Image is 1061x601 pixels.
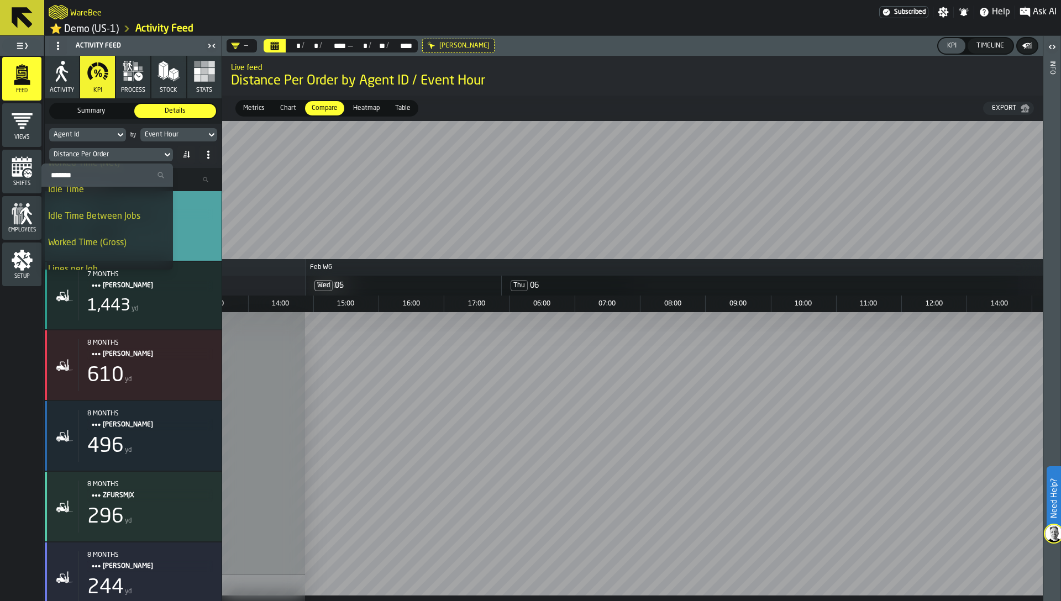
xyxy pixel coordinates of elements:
span: Details [136,106,214,116]
span: Table [391,103,415,113]
div: Timeline [972,42,1009,50]
a: link-to-/wh/i/103622fe-4b04-4da1-b95f-2619b9c959cc/settings/billing [879,6,928,18]
div: Select date range [389,41,413,50]
div: / [319,41,322,50]
div: DropdownMenuValue-eventHour [140,128,217,141]
h2: Sub Title [70,7,102,18]
label: button-toggle-Help [974,6,1015,19]
div: DropdownMenuValue- [231,41,248,50]
div: thumb [388,101,417,115]
li: menu Shifts [2,150,41,194]
div: Start: 05/02/2025, 06:49:13 - End: 28/02/2025, 07:10:50 [87,410,213,418]
label: button-toggle-Notifications [954,7,974,18]
span: Stats [196,87,212,94]
span: [PERSON_NAME] [103,280,204,292]
span: KPI [93,87,102,94]
span: Chart [276,103,301,113]
header: Info [1043,36,1060,601]
div: thumb [237,101,271,115]
div: title-Distance Per Order by Agent ID / Event Hour [222,56,1043,96]
div: 1,443 [87,296,130,316]
div: Idle Time Between Jobs [48,210,166,223]
div: Select date range [354,41,369,50]
li: menu Feed [2,57,41,101]
span: yd [125,517,132,525]
div: / [386,41,389,50]
span: Heatmap [349,103,384,113]
span: [PERSON_NAME] [103,560,204,572]
div: 8 months [87,410,213,418]
div: Select date range [264,39,418,52]
span: Feed [2,88,41,94]
span: [PERSON_NAME] [103,419,204,431]
div: 8 months [87,481,213,488]
div: hour: 06:00 [510,296,574,312]
span: Wed [314,280,333,291]
button: button-KPI [938,38,965,54]
div: stat- [45,262,222,329]
li: menu Setup [2,242,41,287]
label: button-toggle-Toggle Full Menu [2,38,41,54]
div: / [302,41,304,50]
div: Select date range [371,41,386,50]
a: link-to-/wh/i/103622fe-4b04-4da1-b95f-2619b9c959cc [50,23,119,35]
div: thumb [305,101,344,115]
label: button-toggle-Open [1044,38,1060,58]
li: dropdown-item [41,256,173,283]
div: Title [87,271,213,292]
div: stat- [45,401,222,471]
span: Activity [50,87,74,94]
div: hour: 15:00 [313,296,378,312]
div: 244 [87,577,124,599]
div: Title [87,551,213,572]
div: 610 [87,365,124,387]
div: Title [87,410,213,431]
label: Need Help? [1048,467,1060,529]
a: logo-header [49,2,68,22]
span: Thu [511,280,528,291]
span: yd [125,588,132,595]
div: Hide filter [427,41,436,50]
div: thumb [50,104,132,118]
span: — [347,41,354,50]
div: Export [988,104,1021,112]
label: button-switch-multi-Details [133,103,217,119]
span: yd [125,446,132,454]
div: Start: 18/02/2025, 11:20:21 - End: 28/02/2025, 14:33:37 [87,271,213,278]
span: Compare [307,103,342,113]
div: 7 months [87,271,213,278]
label: button-switch-multi-Chart [272,100,304,117]
a: link-to-/wh/i/103622fe-4b04-4da1-b95f-2619b9c959cc/feed/295e6da0-4918-4aac-b59c-b3797cc367fd [135,23,193,35]
span: Shifts [2,181,41,187]
div: thumb [134,104,216,118]
span: yd [125,376,132,383]
button: button- [1017,38,1037,54]
div: Title [87,481,213,502]
span: [PERSON_NAME] [439,42,490,50]
div: Worked Time (Gross) [48,236,166,250]
div: hour: 11:00 [836,296,901,312]
div: Select date range [287,41,302,50]
div: hour: 07:00 [575,296,639,312]
li: menu Employees [2,196,41,240]
span: Setup [2,273,41,280]
span: Stock [160,87,177,94]
button: button-Export [983,102,1034,115]
span: ZFURSMJX [103,489,204,502]
span: Summary [52,106,130,116]
span: Subscribed [894,8,926,16]
div: DropdownMenuValue-agentId [54,131,111,139]
button: button-Timeline [968,38,1013,54]
div: hour: 14:00 [967,296,1031,312]
span: process [121,87,145,94]
div: hour: 10:00 [771,296,836,312]
div: Select date range [322,41,346,50]
div: DropdownMenuValue-eventHour [145,131,202,139]
button: Select date range [264,39,286,52]
label: button-switch-multi-Heatmap [345,100,387,117]
label: button-switch-multi-Summary [49,103,133,119]
div: hour: 14:00 [248,296,313,312]
div: stat- [45,472,222,541]
span: Employees [2,227,41,233]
